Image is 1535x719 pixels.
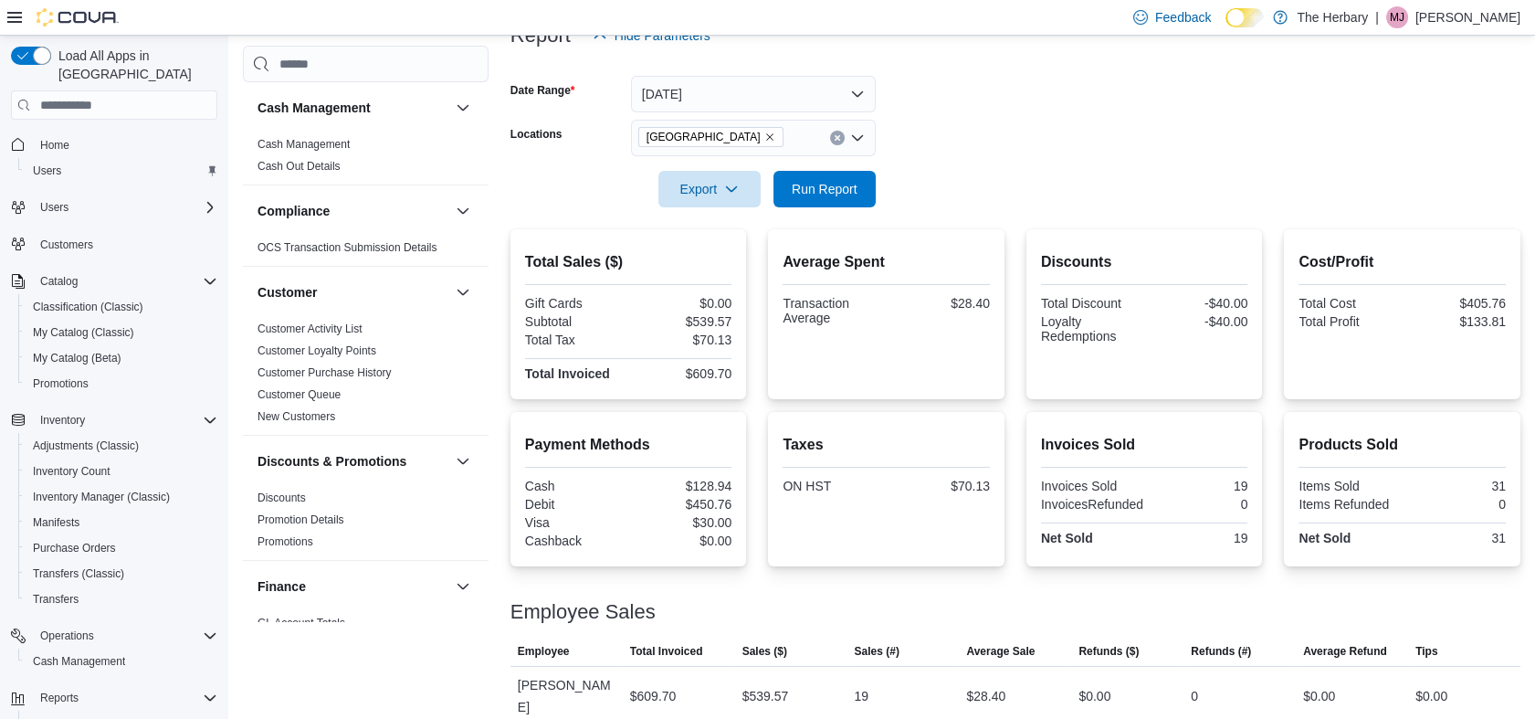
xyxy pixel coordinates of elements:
div: $0.00 [1078,685,1110,707]
div: Items Refunded [1298,497,1398,512]
div: $609.70 [632,366,731,381]
span: Run Report [792,180,857,198]
div: 19 [1148,479,1247,493]
div: $539.57 [632,314,731,329]
p: The Herbary [1297,6,1368,28]
span: London [638,127,783,147]
button: Reports [4,685,225,711]
span: Promotion Details [258,513,344,527]
a: Transfers [26,588,86,610]
div: Mercedes Jesso [1386,6,1408,28]
label: Date Range [510,83,575,98]
button: Clear input [830,131,845,145]
h2: Total Sales ($) [525,251,732,273]
button: Cash Management [258,99,448,117]
button: Finance [452,576,474,597]
span: Inventory [40,413,85,428]
div: Gift Cards [525,296,625,311]
button: Inventory Count [18,459,225,484]
button: Adjustments (Classic) [18,433,225,459]
button: Transfers [18,587,225,612]
div: -$40.00 [1148,314,1247,329]
div: $609.70 [630,685,677,707]
h3: Discounts & Promotions [258,452,406,471]
button: Compliance [258,202,448,220]
div: $28.40 [966,685,1005,707]
button: Discounts & Promotions [452,450,474,472]
div: $0.00 [632,296,731,311]
span: Operations [33,625,217,647]
h2: Products Sold [1298,434,1506,456]
div: ON HST [783,479,882,493]
span: Reports [33,687,217,709]
span: Users [26,160,217,182]
h2: Average Spent [783,251,990,273]
span: Sales (#) [855,644,899,659]
span: Tips [1415,644,1437,659]
div: Customer [243,318,489,435]
div: Cash [525,479,625,493]
div: Total Cost [1298,296,1398,311]
div: $405.76 [1406,296,1506,311]
button: Inventory [4,407,225,433]
div: Discounts & Promotions [243,487,489,560]
span: Refunds ($) [1078,644,1139,659]
button: Home [4,131,225,157]
a: Promotions [258,535,313,548]
span: Reports [40,691,79,705]
a: Promotions [26,373,96,395]
span: Catalog [33,270,217,292]
span: Customer Purchase History [258,365,392,380]
a: Inventory Count [26,460,118,482]
a: My Catalog (Classic) [26,322,142,344]
span: Adjustments (Classic) [26,435,217,457]
span: MJ [1390,6,1404,28]
a: Users [26,160,68,182]
button: Customer [258,283,448,301]
div: $30.00 [632,515,731,530]
div: Total Profit [1298,314,1398,329]
span: Purchase Orders [33,541,116,555]
button: Inventory [33,409,92,431]
div: $0.00 [632,534,731,548]
a: New Customers [258,410,335,423]
button: Remove London from selection in this group [764,132,775,143]
span: Customer Activity List [258,322,363,336]
div: $70.13 [632,333,731,347]
span: Dark Mode [1225,27,1226,28]
p: [PERSON_NAME] [1415,6,1520,28]
div: Total Tax [525,333,625,347]
span: Purchase Orders [26,537,217,559]
div: -$40.00 [1148,296,1247,311]
button: Compliance [452,200,474,222]
span: Operations [40,629,94,643]
span: Promotions [258,534,313,549]
h3: Cash Management [258,99,371,117]
div: Subtotal [525,314,625,329]
span: My Catalog (Classic) [33,325,134,340]
button: Manifests [18,510,225,535]
button: Promotions [18,371,225,397]
div: $450.76 [632,497,731,512]
a: Customer Activity List [258,322,363,335]
a: Manifests [26,512,87,534]
span: Users [40,200,68,215]
div: $128.94 [632,479,731,493]
input: Dark Mode [1225,8,1264,27]
span: Adjustments (Classic) [33,439,139,453]
a: Cash Out Details [258,160,341,173]
span: Classification (Classic) [26,296,217,318]
span: Transfers [26,588,217,610]
div: Debit [525,497,625,512]
span: Catalog [40,274,78,289]
span: My Catalog (Beta) [26,347,217,369]
div: $28.40 [890,296,990,311]
span: Manifests [26,512,217,534]
button: Users [18,158,225,184]
button: Catalog [33,270,85,292]
button: Users [33,196,76,218]
div: Transaction Average [783,296,882,325]
a: GL Account Totals [258,617,345,629]
span: Customer Loyalty Points [258,344,376,358]
button: Operations [33,625,101,647]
